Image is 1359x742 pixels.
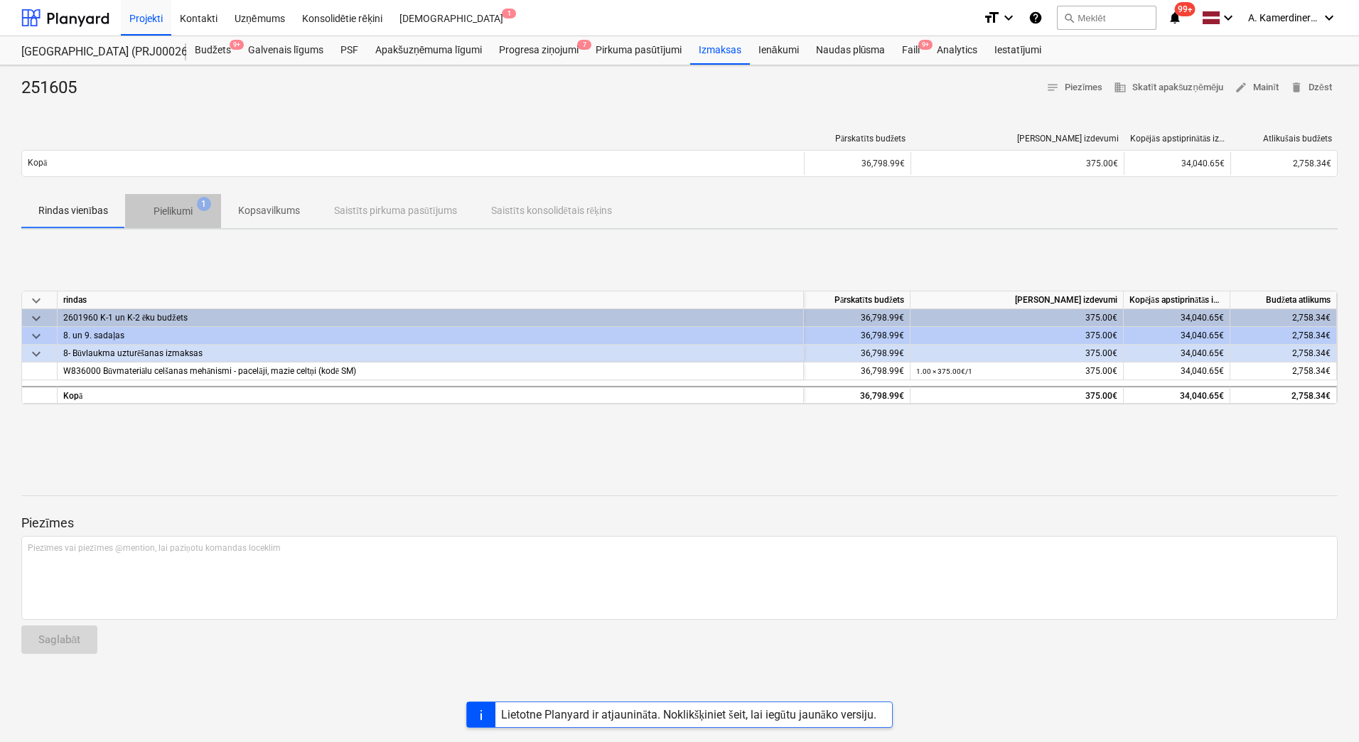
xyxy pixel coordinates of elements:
[1230,309,1337,327] div: 2,758.34€
[916,362,1117,380] div: 375.00€
[1220,9,1237,26] i: keyboard_arrow_down
[38,203,108,218] p: Rindas vienības
[917,134,1119,144] div: [PERSON_NAME] izdevumi
[911,291,1124,309] div: [PERSON_NAME] izdevumi
[1057,6,1156,30] button: Meklēt
[1293,158,1331,168] span: 2,758.34€
[1290,81,1303,94] span: delete
[893,36,928,65] div: Faili
[367,36,490,65] a: Apakšuzņēmuma līgumi
[1181,366,1224,376] span: 34,040.65€
[332,36,367,65] a: PSF
[1230,291,1337,309] div: Budžeta atlikums
[28,310,45,327] span: keyboard_arrow_down
[1114,80,1223,96] span: Skatīt apakšuzņēmēju
[21,77,88,100] div: 251605
[1124,327,1230,345] div: 34,040.65€
[807,36,894,65] a: Naudas plūsma
[63,345,797,362] div: 8- Būvlaukma uzturēšanas izmaksas
[1124,386,1230,404] div: 34,040.65€
[750,36,807,65] a: Ienākumi
[1046,80,1103,96] span: Piezīmes
[1130,134,1225,144] div: Kopējās apstiprinātās izmaksas
[804,386,911,404] div: 36,798.99€
[804,362,911,380] div: 36,798.99€
[230,40,244,50] span: 9+
[804,345,911,362] div: 36,798.99€
[1041,77,1109,99] button: Piezīmes
[63,309,797,326] div: 2601960 K-1 un K-2 ēku budžets
[804,327,911,345] div: 36,798.99€
[587,36,690,65] a: Pirkuma pasūtījumi
[63,366,356,376] span: W836000 Būvmateriālu celšanas mehānismi - pacelāji, mazie celtņi (kodē SM)
[916,327,1117,345] div: 375.00€
[577,40,591,50] span: 7
[1230,327,1337,345] div: 2,758.34€
[1168,9,1182,26] i: notifications
[1288,674,1359,742] iframe: Chat Widget
[1230,345,1337,362] div: 2,758.34€
[186,36,240,65] div: Budžets
[58,291,804,309] div: rindas
[1284,77,1338,99] button: Dzēst
[893,36,928,65] a: Faili9+
[1063,12,1075,23] span: search
[1321,9,1338,26] i: keyboard_arrow_down
[986,36,1050,65] a: Iestatījumi
[916,367,972,375] small: 1.00 × 375.00€ / 1
[490,36,587,65] a: Progresa ziņojumi7
[804,309,911,327] div: 36,798.99€
[1235,81,1247,94] span: edit
[186,36,240,65] a: Budžets9+
[28,292,45,309] span: keyboard_arrow_down
[28,328,45,345] span: keyboard_arrow_down
[502,9,516,18] span: 1
[1292,366,1331,376] span: 2,758.34€
[1046,81,1059,94] span: notes
[917,158,1118,168] div: 375.00€
[983,9,1000,26] i: format_size
[1124,345,1230,362] div: 34,040.65€
[28,345,45,362] span: keyboard_arrow_down
[690,36,750,65] a: Izmaksas
[916,387,1117,405] div: 375.00€
[197,197,211,211] span: 1
[1235,80,1279,96] span: Mainīt
[21,45,169,60] div: [GEOGRAPHIC_DATA] (PRJ0002627, K-1 un K-2(2.kārta) 2601960
[810,134,906,144] div: Pārskatīts budžets
[1114,81,1127,94] span: business
[154,204,193,219] p: Pielikumi
[490,36,587,65] div: Progresa ziņojumi
[918,40,933,50] span: 9+
[1290,80,1332,96] span: Dzēst
[240,36,332,65] a: Galvenais līgums
[928,36,986,65] a: Analytics
[1000,9,1017,26] i: keyboard_arrow_down
[1028,9,1043,26] i: Zināšanu pamats
[1229,77,1284,99] button: Mainīt
[28,157,47,169] p: Kopā
[501,708,876,721] div: Lietotne Planyard ir atjaunināta. Noklikšķiniet šeit, lai iegūtu jaunāko versiju.
[63,327,797,344] div: 8. un 9. sadaļas
[1124,152,1230,175] div: 34,040.65€
[21,515,1338,532] p: Piezīmes
[916,345,1117,362] div: 375.00€
[1108,77,1229,99] button: Skatīt apakšuzņēmēju
[1237,134,1332,144] div: Atlikušais budžets
[58,386,804,404] div: Kopā
[804,152,911,175] div: 36,798.99€
[916,309,1117,327] div: 375.00€
[1230,386,1337,404] div: 2,758.34€
[1124,309,1230,327] div: 34,040.65€
[804,291,911,309] div: Pārskatīts budžets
